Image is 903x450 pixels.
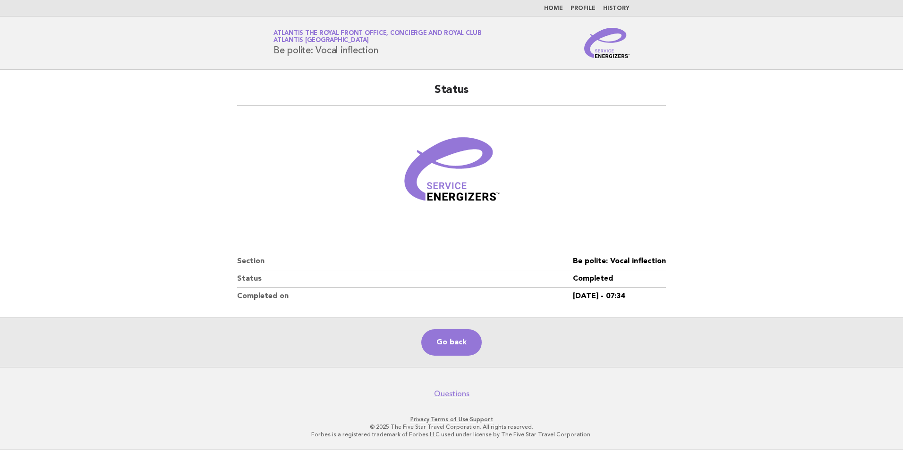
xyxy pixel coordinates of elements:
dd: Completed [573,270,666,288]
h1: Be polite: Vocal inflection [273,31,482,55]
p: · · [162,416,741,423]
a: Go back [421,329,482,356]
h2: Status [237,83,666,106]
span: Atlantis [GEOGRAPHIC_DATA] [273,38,369,44]
a: History [603,6,630,11]
a: Privacy [410,416,429,423]
img: Service Energizers [584,28,630,58]
a: Questions [434,389,469,399]
dt: Section [237,253,573,270]
dt: Status [237,270,573,288]
a: Atlantis The Royal Front Office, Concierge and Royal ClubAtlantis [GEOGRAPHIC_DATA] [273,30,482,43]
p: Forbes is a registered trademark of Forbes LLC used under license by The Five Star Travel Corpora... [162,431,741,438]
dd: [DATE] - 07:34 [573,288,666,305]
dd: Be polite: Vocal inflection [573,253,666,270]
a: Terms of Use [431,416,469,423]
a: Profile [571,6,596,11]
dt: Completed on [237,288,573,305]
img: Verified [395,117,508,230]
a: Home [544,6,563,11]
a: Support [470,416,493,423]
p: © 2025 The Five Star Travel Corporation. All rights reserved. [162,423,741,431]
